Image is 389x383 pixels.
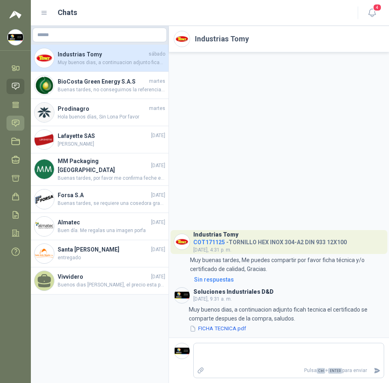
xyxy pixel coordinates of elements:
[35,48,54,68] img: Company Logo
[31,213,169,240] a: Company LogoAlmatec[DATE]Buen día. Me regalas una imagen porfa
[31,99,169,126] a: Company LogoProdinagromartesHola buenos días, Sin Lona Por favor
[193,239,225,245] span: COT171125
[31,45,169,72] a: Company LogoIndustrias TomysábadoMuy buenos dias, a continuacion adjunto ficah tecnica el certifi...
[35,244,54,263] img: Company Logo
[35,189,54,209] img: Company Logo
[174,31,190,47] img: Company Logo
[189,305,384,323] p: Muy buenos dias, a continuacion adjunto ficah tecnica el certificado se comparte despues de la co...
[174,234,190,250] img: Company Logo
[35,75,54,95] img: Company Logo
[58,50,147,59] h4: Industrias Tomy
[35,103,54,122] img: Company Logo
[58,157,149,174] h4: MM Packaging [GEOGRAPHIC_DATA]
[58,77,147,86] h4: BioCosta Green Energy S.A.S
[58,104,147,113] h4: Prodinagro
[151,246,165,254] span: [DATE]
[195,33,249,45] h2: Industrias Tomy
[58,7,77,18] h1: Chats
[58,200,165,207] span: Buenas tardes, se requiere una cosedora grande, Idustrial, pienso que la cotizada no es lo que ne...
[58,227,165,235] span: Buen día. Me regalas una imagen porfa
[58,245,149,254] h4: Santa [PERSON_NAME]
[317,368,325,374] span: Ctrl
[58,59,165,67] span: Muy buenos dias, a continuacion adjunto ficah tecnica el certificado se comparte despues de la co...
[149,77,165,85] span: martes
[151,191,165,199] span: [DATE]
[31,240,169,267] a: Company LogoSanta [PERSON_NAME][DATE]entregado
[8,30,23,45] img: Company Logo
[35,217,54,236] img: Company Logo
[149,105,165,112] span: martes
[370,364,384,378] button: Enviar
[193,290,274,294] h3: Soluciones Industriales D&D
[365,6,379,20] button: 4
[31,186,169,213] a: Company LogoForsa S.A[DATE]Buenas tardes, se requiere una cosedora grande, Idustrial, pienso que ...
[151,273,165,281] span: [DATE]
[58,113,165,121] span: Hola buenos días, Sin Lona Por favor
[58,281,165,289] span: Buenos dias [PERSON_NAME], el precio esta por 3 metros..
[9,10,22,19] img: Logo peakr
[193,296,232,302] span: [DATE], 9:31 a. m.
[207,364,371,378] p: Pulsa + para enviar
[149,50,165,58] span: sábado
[58,218,149,227] h4: Almatec
[193,247,231,253] span: [DATE], 4:31 p. m.
[151,219,165,226] span: [DATE]
[58,272,149,281] h4: Vivvidero
[174,343,190,359] img: Company Logo
[192,275,384,284] a: Sin respuestas
[31,267,169,295] a: Vivvidero[DATE]Buenos dias [PERSON_NAME], el precio esta por 3 metros..
[328,368,342,374] span: ENTER
[190,256,384,273] p: Muy buenas tardes, Me puedes compartir por favor ficha técnica y/o certificado de calidad, Gracias.
[194,364,207,378] label: Adjuntar archivos
[174,288,190,303] img: Company Logo
[194,275,234,284] div: Sin respuestas
[151,162,165,170] span: [DATE]
[31,72,169,99] a: Company LogoBioCosta Green Energy S.A.SmartesBuenas tardes, no conseguimos la referencia de la pu...
[193,237,347,245] h4: - TORNILLO HEX INOX 304-A2 DIN 933 12X100
[58,140,165,148] span: [PERSON_NAME]
[58,254,165,262] span: entregado
[31,153,169,186] a: Company LogoMM Packaging [GEOGRAPHIC_DATA][DATE]Buenas tardes, por favor me confirma feche estima...
[35,159,54,179] img: Company Logo
[58,174,165,182] span: Buenas tardes, por favor me confirma feche estimada del llegada del equipo. gracias.
[35,130,54,149] img: Company Logo
[189,325,247,333] button: FICHA TECNICA.pdf
[151,132,165,140] span: [DATE]
[193,232,238,237] h3: Industrias Tomy
[373,4,382,11] span: 4
[58,86,165,94] span: Buenas tardes, no conseguimos la referencia de la pulidora adjunto foto de herramienta. Por favor...
[31,126,169,153] a: Company LogoLafayette SAS[DATE][PERSON_NAME]
[58,191,149,200] h4: Forsa S.A
[58,131,149,140] h4: Lafayette SAS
